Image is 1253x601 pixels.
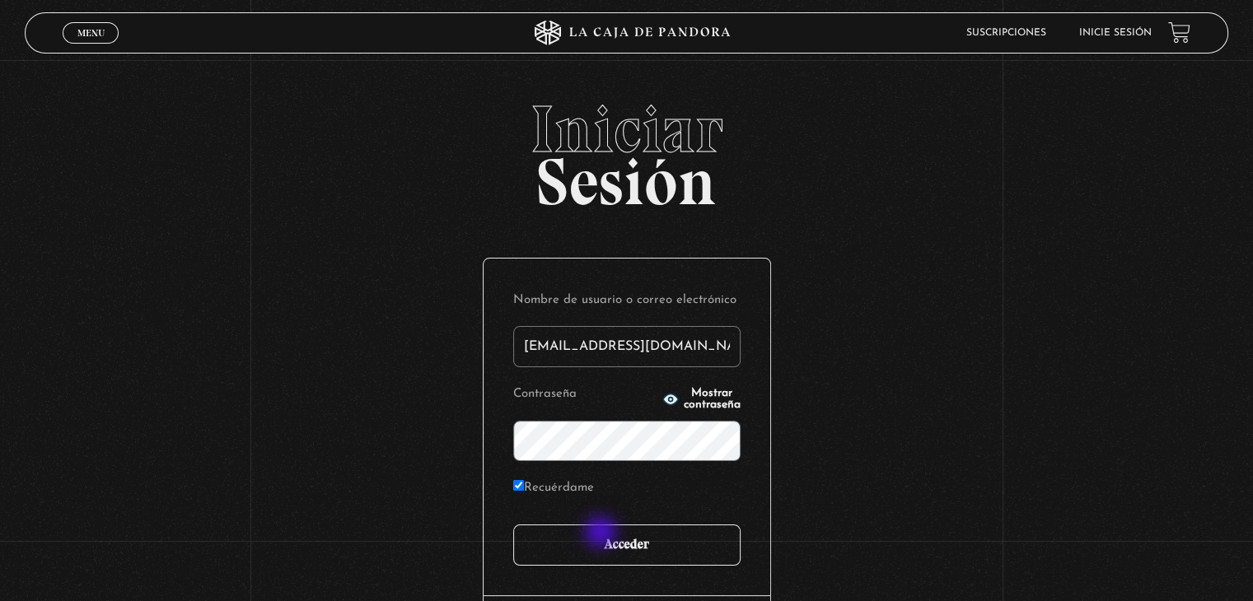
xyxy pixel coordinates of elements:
input: Recuérdame [513,480,524,491]
span: Iniciar [25,96,1227,162]
label: Contraseña [513,382,657,408]
a: View your shopping cart [1168,21,1190,44]
input: Acceder [513,524,741,566]
label: Recuérdame [513,476,594,501]
span: Mostrar contraseña [684,388,741,411]
h2: Sesión [25,96,1227,202]
a: Suscripciones [966,28,1046,38]
button: Mostrar contraseña [662,388,741,411]
span: Cerrar [72,41,110,53]
a: Inicie sesión [1079,28,1152,38]
span: Menu [77,28,105,38]
label: Nombre de usuario o correo electrónico [513,288,741,314]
